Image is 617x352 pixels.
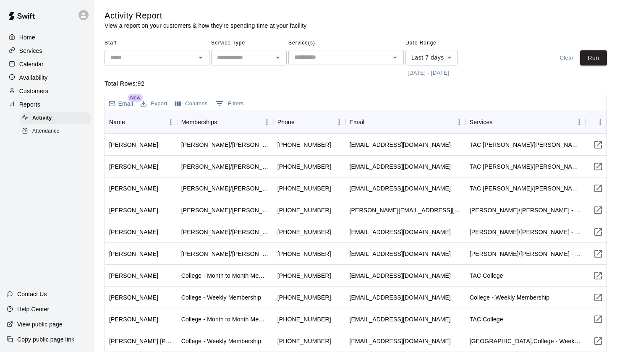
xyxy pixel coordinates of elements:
p: View a report on your customers & how they're spending time at your facility [105,21,306,30]
button: Visit customer page [590,224,607,240]
div: Tom/Mike - 3 Month Membership - 2x per week [470,228,581,236]
button: Run [580,50,607,66]
svg: Visit customer page [593,314,603,324]
div: michaelfabiano2@gmail.com [350,162,451,171]
div: TAC College [470,271,503,280]
svg: Visit customer page [593,249,603,259]
div: cbarrett18@comcast.net [350,271,451,280]
div: Memberships [181,110,217,134]
button: Sort [217,116,229,128]
div: kellyminiter@yahoo.com [350,250,451,258]
h5: Activity Report [105,10,306,21]
button: Visit customer page [590,289,607,306]
svg: Visit customer page [593,336,603,346]
div: David Mcloughlin [109,228,158,236]
button: Open [389,52,401,63]
div: Tom/Mike - 6 Month Unlimited Membership [181,206,269,214]
button: [DATE] - [DATE] [405,67,451,80]
button: Sort [364,116,376,128]
div: College - Weekly Membership [181,337,261,345]
div: cgrotyohann66@gmail.com [350,337,451,345]
svg: Visit customer page [593,183,603,193]
button: Menu [453,116,465,128]
div: +19732711268 [277,162,331,171]
div: Todd/Brad - Drop In [181,250,269,258]
div: +18622225725 [277,184,331,193]
span: Activity [32,114,52,123]
button: Sort [125,116,137,128]
div: Activity [20,112,91,124]
a: Services [7,44,88,57]
p: Email [118,99,133,108]
div: dbolan87@gmail.com [350,141,451,149]
div: +19739753380 [277,228,331,236]
div: Todd/Brad - Full Year Member Unlimited , Tom/Mike - Full Year Member Unlimited [181,184,269,193]
div: College - Month to Month Membership [181,271,269,280]
button: Sort [295,116,306,128]
div: +19082224674 [277,337,331,345]
button: Visit customer page [590,245,607,262]
div: TAC Tom/Mike [470,141,581,149]
a: Visit customer page [590,311,607,328]
button: Open [195,52,207,63]
div: Luke Barrett [109,271,158,280]
p: Total Rows: 92 [105,79,607,88]
div: Last 7 days [405,50,458,65]
a: Visit customer page [590,267,607,284]
p: Customers [19,87,48,95]
a: Home [7,31,88,44]
span: Service(s) [288,37,404,50]
button: Visit customer page [590,180,607,197]
a: Calendar [7,58,88,70]
a: Reports [7,98,88,111]
svg: Visit customer page [593,205,603,215]
div: Todd/Brad - Monthly 1x per Week [181,162,269,171]
span: Staff [105,37,209,50]
div: +18626682971 [277,315,331,323]
p: Reports [19,100,40,109]
button: Visit customer page [590,158,607,175]
button: Menu [165,116,177,128]
div: College - Weekly Membership [181,293,261,302]
div: Nick Gangemi [109,184,158,193]
button: Menu [261,116,273,128]
button: Visit customer page [590,333,607,349]
div: Email [350,110,365,134]
p: Contact Us [17,290,47,298]
button: Email [107,98,135,110]
div: Link [586,110,607,134]
svg: Visit customer page [593,271,603,281]
div: TAC College,College - Weekly Membership [470,337,581,345]
div: Availability [7,71,88,84]
div: TAC Todd/Brad [470,184,581,193]
span: Attendance [32,127,60,136]
button: Show filters [213,97,246,110]
p: View public page [17,320,63,329]
div: joeygangemi@gmail.com [350,184,451,193]
div: Connor Grotyohann [109,337,173,345]
div: Landon Bolan [109,141,158,149]
a: Customers [7,85,88,97]
div: davidfmcloughlin@gmail.com [350,228,451,236]
div: TAC Todd/Brad [470,162,581,171]
button: Menu [333,116,345,128]
button: Menu [594,116,607,128]
svg: Visit customer page [593,292,603,302]
div: College - Month to Month Membership [181,315,269,323]
div: +19738865363 [277,250,331,258]
button: Visit customer page [590,136,607,153]
div: Phone [277,110,295,134]
p: Services [19,47,42,55]
div: Memberships [177,110,273,134]
span: Service Type [211,37,287,50]
svg: Visit customer page [593,162,603,172]
svg: Visit customer page [593,227,603,237]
